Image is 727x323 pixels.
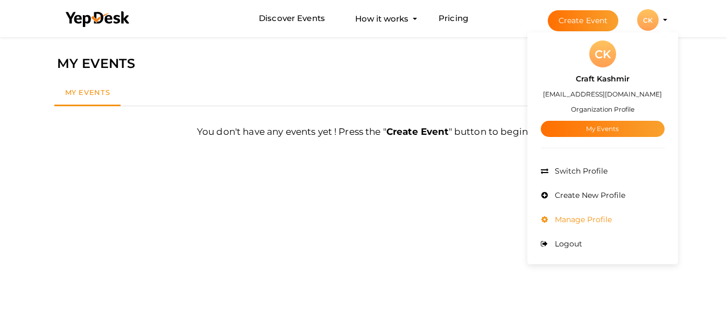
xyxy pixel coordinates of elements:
[386,126,449,137] b: Create Event
[197,125,530,146] label: You don't have any events yet ! Press the " " button to begin.
[352,9,412,29] button: How it works
[54,81,121,106] a: My Events
[548,10,619,31] button: Create Event
[541,121,665,137] a: My Events
[552,239,582,249] span: Logout
[543,88,662,100] label: [EMAIL_ADDRESS][DOMAIN_NAME]
[571,105,634,113] small: Organization Profile
[576,73,630,85] label: Craft Kashmir
[439,9,468,29] a: Pricing
[552,215,612,224] span: Manage Profile
[552,190,625,200] span: Create New Profile
[634,9,662,31] button: CK
[637,9,659,31] div: CK
[552,166,608,176] span: Switch Profile
[259,9,325,29] a: Discover Events
[65,88,110,97] span: My Events
[637,16,659,24] profile-pic: CK
[57,53,670,74] div: MY EVENTS
[589,40,616,67] div: CK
